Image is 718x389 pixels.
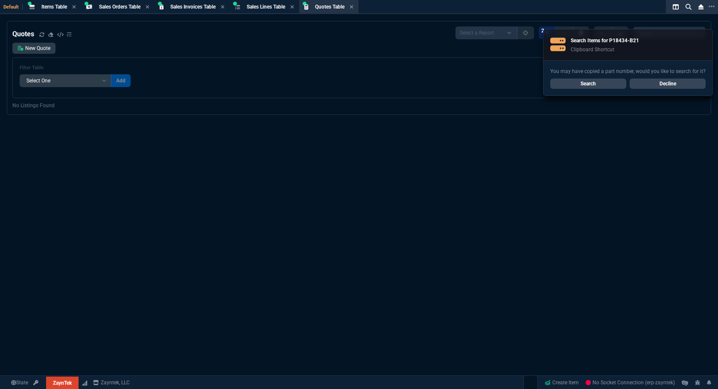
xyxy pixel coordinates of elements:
span: Sales Orders Table [99,4,140,10]
nx-icon: Close Tab [146,4,149,11]
a: API TOKEN [31,379,41,386]
a: msbcCompanyName [90,379,132,386]
span: Default [3,4,23,10]
p: Search Items for P18434-B21 [571,37,639,44]
nx-icon: Open New Tab [709,3,715,11]
p: Clipboard Shortcut [571,46,639,53]
p: You may have copied a part number, would you like to search for it? [550,67,706,75]
a: Create Item [541,376,582,389]
span: No Socket Connection (erp-zayntek) [586,380,675,386]
nx-icon: Close Tab [350,4,353,11]
span: Sales Invoices Table [170,4,216,10]
nx-icon: Close Tab [72,4,76,11]
h4: Quotes [12,29,34,39]
nx-icon: Close Workbench [695,2,707,12]
nx-icon: Close Tab [221,4,225,11]
p: No Listings Found [12,102,706,109]
nx-icon: Search [682,2,695,12]
h6: Filter Table [20,65,131,71]
span: Sales Lines Table [247,4,285,10]
a: New Quote [12,43,55,54]
a: Search [550,79,626,89]
span: Quotes Table [315,4,344,10]
a: Decline [630,79,706,89]
nx-icon: Close Tab [290,4,294,11]
a: Global State [9,379,31,386]
nx-icon: Split Panels [669,2,682,12]
span: Items Table [41,4,67,10]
